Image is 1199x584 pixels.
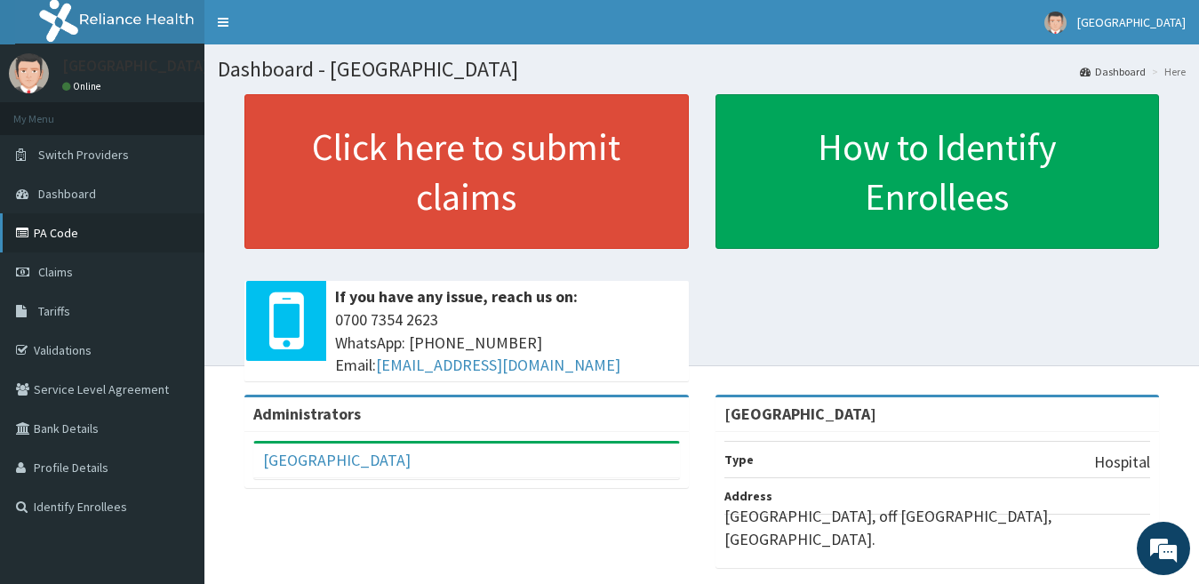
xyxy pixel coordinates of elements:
[218,58,1186,81] h1: Dashboard - [GEOGRAPHIC_DATA]
[292,9,334,52] div: Minimize live chat window
[33,89,72,133] img: d_794563401_company_1708531726252_794563401
[103,177,245,356] span: We're online!
[38,303,70,319] span: Tariffs
[38,264,73,280] span: Claims
[263,450,411,470] a: [GEOGRAPHIC_DATA]
[724,488,772,504] b: Address
[724,505,1151,550] p: [GEOGRAPHIC_DATA], off [GEOGRAPHIC_DATA], [GEOGRAPHIC_DATA].
[9,392,339,454] textarea: Type your message and hit 'Enter'
[9,53,49,93] img: User Image
[253,404,361,424] b: Administrators
[1094,451,1150,474] p: Hospital
[92,100,299,123] div: Chat with us now
[724,452,754,468] b: Type
[38,186,96,202] span: Dashboard
[335,308,680,377] span: 0700 7354 2623 WhatsApp: [PHONE_NUMBER] Email:
[376,355,620,375] a: [EMAIL_ADDRESS][DOMAIN_NAME]
[1147,64,1186,79] li: Here
[62,80,105,92] a: Online
[244,94,689,249] a: Click here to submit claims
[62,58,209,74] p: [GEOGRAPHIC_DATA]
[1077,14,1186,30] span: [GEOGRAPHIC_DATA]
[335,286,578,307] b: If you have any issue, reach us on:
[715,94,1160,249] a: How to Identify Enrollees
[724,404,876,424] strong: [GEOGRAPHIC_DATA]
[38,147,129,163] span: Switch Providers
[1080,64,1146,79] a: Dashboard
[1044,12,1067,34] img: User Image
